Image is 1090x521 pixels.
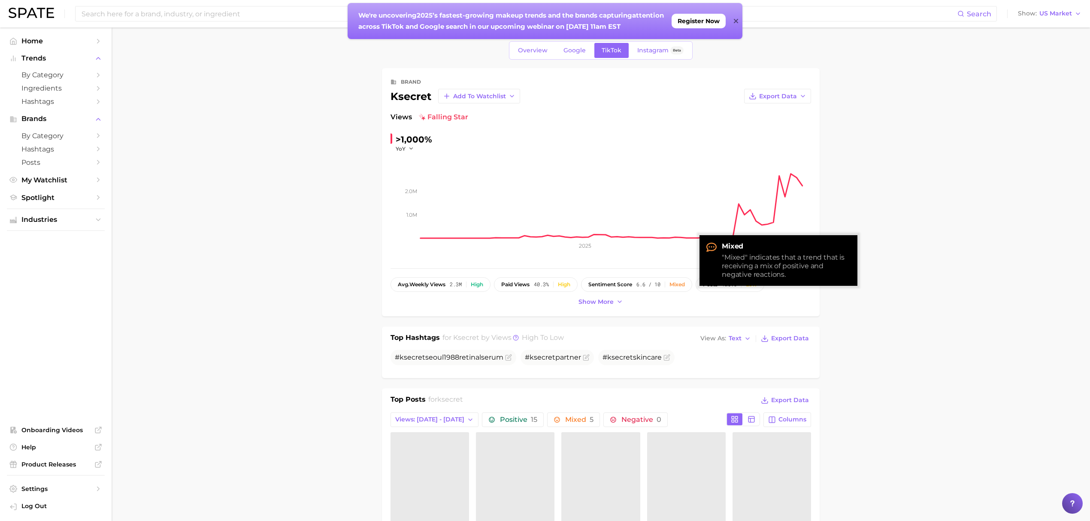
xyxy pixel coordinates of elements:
[722,242,851,251] strong: Mixed
[607,353,633,361] span: ksecret
[1016,8,1084,19] button: ShowUS Market
[21,37,90,45] span: Home
[771,397,809,404] span: Export Data
[391,89,520,103] div: ksecret
[7,156,105,169] a: Posts
[442,333,564,345] h2: for by Views
[581,277,692,292] button: sentiment score6.6 / 10Mixed
[437,395,463,403] span: ksecret
[525,353,581,361] span: # partner
[21,132,90,140] span: by Category
[531,415,537,424] span: 15
[21,97,90,106] span: Hashtags
[391,112,412,122] span: Views
[21,71,90,79] span: by Category
[1018,11,1037,16] span: Show
[21,460,90,468] span: Product Releases
[669,282,685,288] div: Mixed
[21,115,90,123] span: Brands
[534,282,549,288] span: 40.3%
[763,412,811,427] button: Columns
[391,412,478,427] button: Views: [DATE] - [DATE]
[759,394,811,406] button: Export Data
[563,47,586,54] span: Google
[565,416,593,423] span: Mixed
[530,353,555,361] span: ksecret
[1039,11,1072,16] span: US Market
[7,129,105,142] a: by Category
[9,8,54,18] img: SPATE
[438,89,520,103] button: Add to Watchlist
[7,68,105,82] a: by Category
[7,52,105,65] button: Trends
[21,194,90,202] span: Spotlight
[771,335,809,342] span: Export Data
[579,242,591,249] tspan: 2025
[578,298,614,306] span: Show more
[636,282,660,288] span: 6.6 / 10
[21,485,90,493] span: Settings
[21,158,90,167] span: Posts
[396,145,414,152] button: YoY
[7,34,105,48] a: Home
[21,145,90,153] span: Hashtags
[7,142,105,156] a: Hashtags
[401,77,421,87] div: brand
[744,89,811,103] button: Export Data
[583,354,590,361] button: Flag as miscategorized or irrelevant
[673,47,681,54] span: Beta
[453,93,506,100] span: Add to Watchlist
[21,216,90,224] span: Industries
[453,333,479,342] span: ksecret
[729,336,742,341] span: Text
[398,281,409,288] abbr: average
[7,112,105,125] button: Brands
[778,416,806,423] span: Columns
[405,188,417,194] tspan: 2.0m
[698,333,753,344] button: View AsText
[576,296,625,308] button: Show more
[696,277,764,292] button: posts126.0Low
[602,47,621,54] span: TikTok
[428,394,463,407] h2: for
[406,212,417,218] tspan: 1.0m
[450,282,462,288] span: 2.3m
[505,354,512,361] button: Flag as miscategorized or irrelevant
[21,426,90,434] span: Onboarding Videos
[630,43,691,58] a: InstagramBeta
[759,93,797,100] span: Export Data
[7,173,105,187] a: My Watchlist
[471,282,483,288] div: High
[7,482,105,495] a: Settings
[400,353,425,361] span: ksecret
[522,333,564,342] span: high to low
[419,112,468,122] span: falling star
[7,500,105,514] a: Log out. Currently logged in with e-mail hannah.kohl@croda.com.
[7,191,105,204] a: Spotlight
[511,43,555,58] a: Overview
[500,416,537,423] span: Positive
[396,145,406,152] span: YoY
[722,253,851,279] div: "Mixed" indicates that a trend that is receiving a mix of positive and negative reactions.
[7,458,105,471] a: Product Releases
[759,333,811,345] button: Export Data
[603,353,662,361] span: # skincare
[7,95,105,108] a: Hashtags
[419,114,426,121] img: falling star
[21,176,90,184] span: My Watchlist
[21,55,90,62] span: Trends
[21,443,90,451] span: Help
[7,213,105,226] button: Industries
[81,6,957,21] input: Search here for a brand, industry, or ingredient
[21,502,98,510] span: Log Out
[637,47,669,54] span: Instagram
[518,47,548,54] span: Overview
[556,43,593,58] a: Google
[967,10,991,18] span: Search
[7,424,105,436] a: Onboarding Videos
[396,134,432,145] span: >1,000%
[621,416,661,423] span: Negative
[391,277,490,292] button: avg.weekly views2.3mHigh
[391,333,440,345] h1: Top Hashtags
[21,84,90,92] span: Ingredients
